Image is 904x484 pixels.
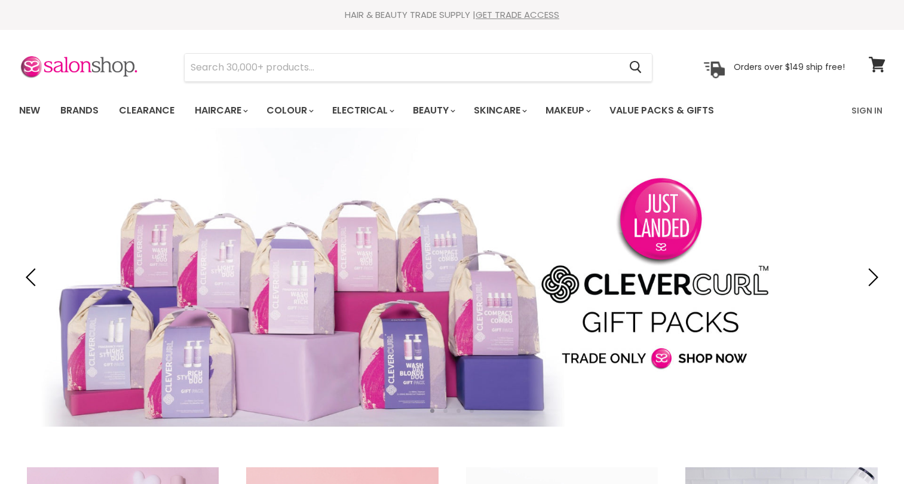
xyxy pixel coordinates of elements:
[185,54,620,81] input: Search
[600,98,723,123] a: Value Packs & Gifts
[430,409,434,413] li: Page dot 1
[734,62,845,72] p: Orders over $149 ship free!
[110,98,183,123] a: Clearance
[4,93,900,128] nav: Main
[258,98,321,123] a: Colour
[184,53,652,82] form: Product
[465,98,534,123] a: Skincare
[470,409,474,413] li: Page dot 4
[859,265,883,289] button: Next
[443,409,448,413] li: Page dot 2
[844,98,890,123] a: Sign In
[537,98,598,123] a: Makeup
[4,9,900,21] div: HAIR & BEAUTY TRADE SUPPLY |
[51,98,108,123] a: Brands
[186,98,255,123] a: Haircare
[323,98,402,123] a: Electrical
[10,98,49,123] a: New
[21,265,45,289] button: Previous
[476,8,559,21] a: GET TRADE ACCESS
[620,54,652,81] button: Search
[10,93,784,128] ul: Main menu
[456,409,461,413] li: Page dot 3
[404,98,462,123] a: Beauty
